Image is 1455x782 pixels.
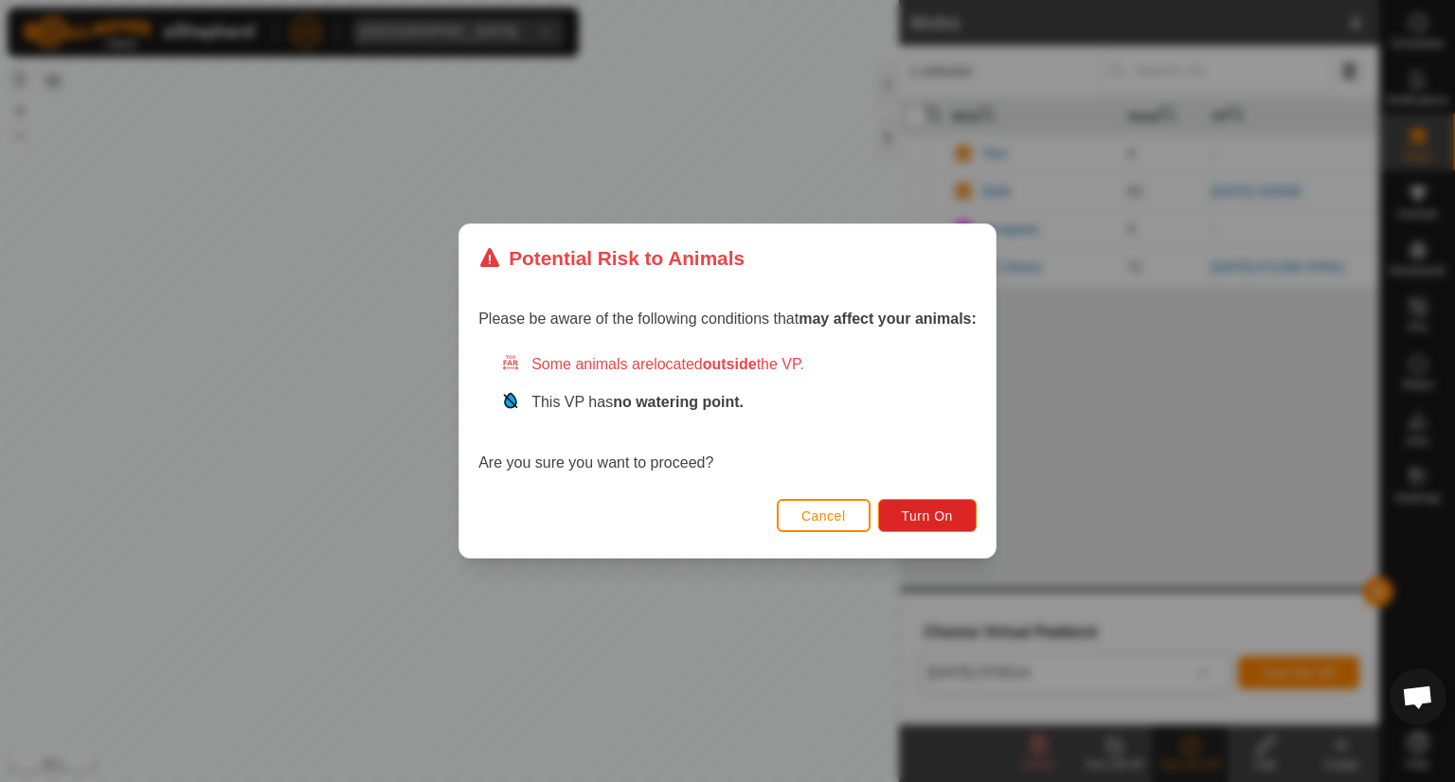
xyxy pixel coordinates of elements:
span: Please be aware of the following conditions that [478,311,977,327]
span: Cancel [801,508,846,524]
button: Cancel [777,499,871,532]
strong: outside [703,356,757,372]
div: Some animals are [501,353,977,376]
div: Are you sure you want to proceed? [478,353,977,474]
strong: may affect your animals: [799,311,977,327]
div: Potential Risk to Animals [478,243,745,273]
button: Turn On [878,499,977,532]
div: Open chat [1390,668,1446,725]
span: Turn On [902,508,953,524]
span: located the VP. [654,356,804,372]
strong: no watering point. [613,394,744,410]
span: This VP has [531,394,744,410]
